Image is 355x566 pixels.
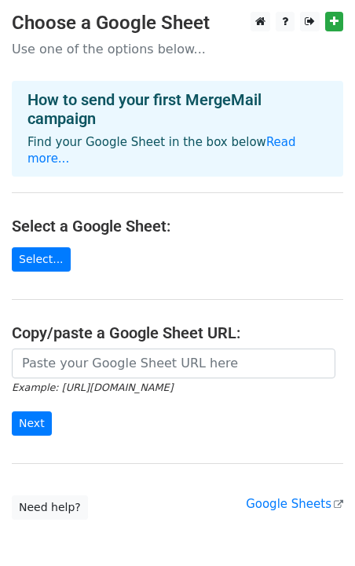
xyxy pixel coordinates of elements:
[12,382,173,393] small: Example: [URL][DOMAIN_NAME]
[276,491,355,566] iframe: Chat Widget
[12,349,335,378] input: Paste your Google Sheet URL here
[12,411,52,436] input: Next
[12,323,343,342] h4: Copy/paste a Google Sheet URL:
[12,495,88,520] a: Need help?
[12,247,71,272] a: Select...
[12,41,343,57] p: Use one of the options below...
[27,90,328,128] h4: How to send your first MergeMail campaign
[246,497,343,511] a: Google Sheets
[27,134,328,167] p: Find your Google Sheet in the box below
[27,135,296,166] a: Read more...
[12,217,343,236] h4: Select a Google Sheet:
[12,12,343,35] h3: Choose a Google Sheet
